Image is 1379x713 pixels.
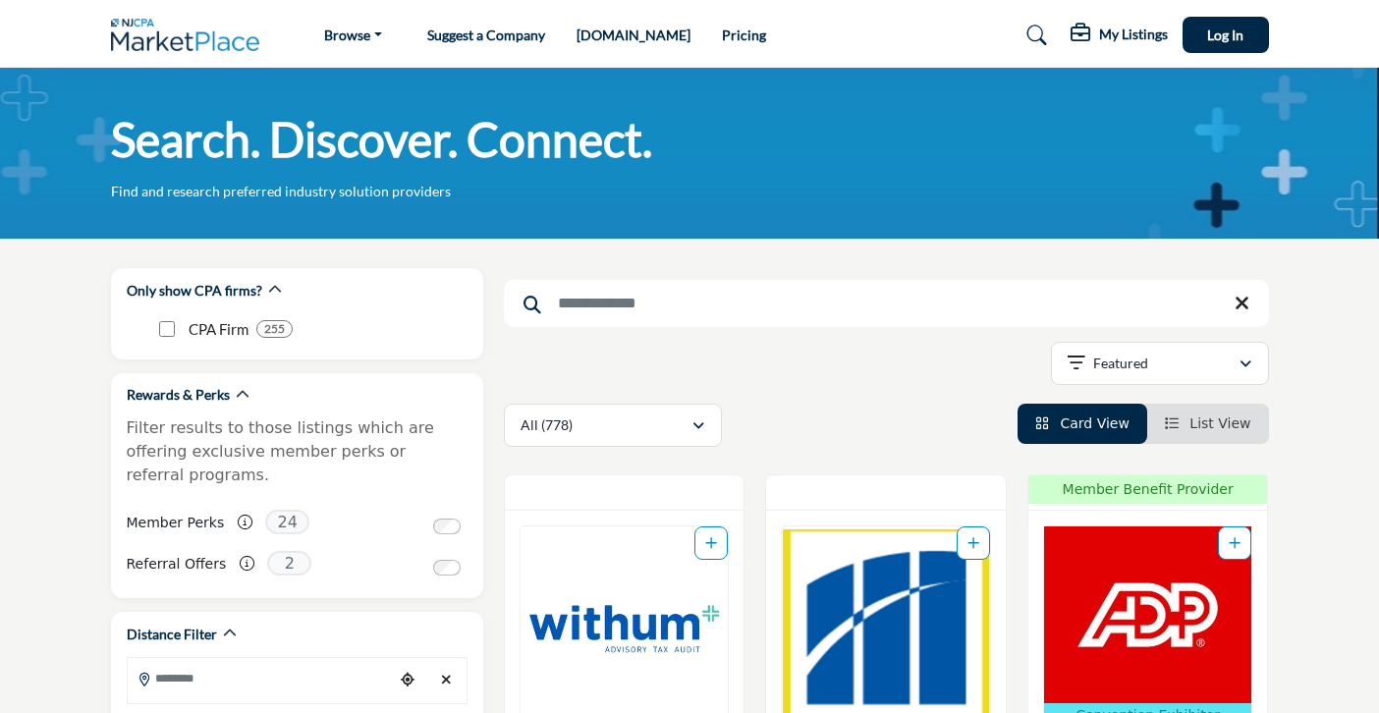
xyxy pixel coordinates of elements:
input: CPA Firm checkbox [159,321,175,337]
li: List View [1147,404,1269,444]
p: Featured [1093,354,1148,373]
span: 2 [267,551,311,576]
a: Pricing [722,27,766,43]
label: Referral Offers [127,547,227,581]
a: Suggest a Company [427,27,545,43]
button: Featured [1051,342,1269,385]
b: 255 [264,322,285,336]
span: Member Benefit Provider [1034,479,1262,500]
a: View List [1165,415,1251,431]
a: Add To List [1229,535,1241,551]
h1: Search. Discover. Connect. [111,109,652,170]
a: Search [1008,20,1060,51]
input: Search Keyword [504,280,1269,327]
button: Log In [1183,17,1269,53]
button: All (778) [504,404,722,447]
div: Clear search location [432,659,462,701]
h5: My Listings [1099,26,1168,43]
a: View Card [1035,415,1130,431]
a: [DOMAIN_NAME] [577,27,690,43]
input: Switch to Member Perks [433,519,461,534]
li: Card View [1018,404,1147,444]
input: Search Location [128,659,393,697]
p: Filter results to those listings which are offering exclusive member perks or referral programs. [127,416,468,487]
span: 24 [265,510,309,534]
img: ADP [1044,526,1252,703]
img: Site Logo [111,19,270,51]
h2: Rewards & Perks [127,385,230,405]
span: List View [1189,415,1250,431]
span: Card View [1060,415,1129,431]
div: My Listings [1071,24,1168,47]
a: Add To List [705,535,717,551]
div: 255 Results For CPA Firm [256,320,293,338]
input: Switch to Referral Offers [433,560,461,576]
a: Browse [310,22,396,49]
label: Member Perks [127,506,225,540]
p: Find and research preferred industry solution providers [111,182,451,201]
div: Choose your current location [393,659,422,701]
a: Add To List [967,535,979,551]
p: All (778) [521,415,573,435]
h2: Only show CPA firms? [127,281,262,301]
p: CPA Firm: CPA Firm [189,318,248,341]
span: Log In [1207,27,1243,43]
h2: Distance Filter [127,625,217,644]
